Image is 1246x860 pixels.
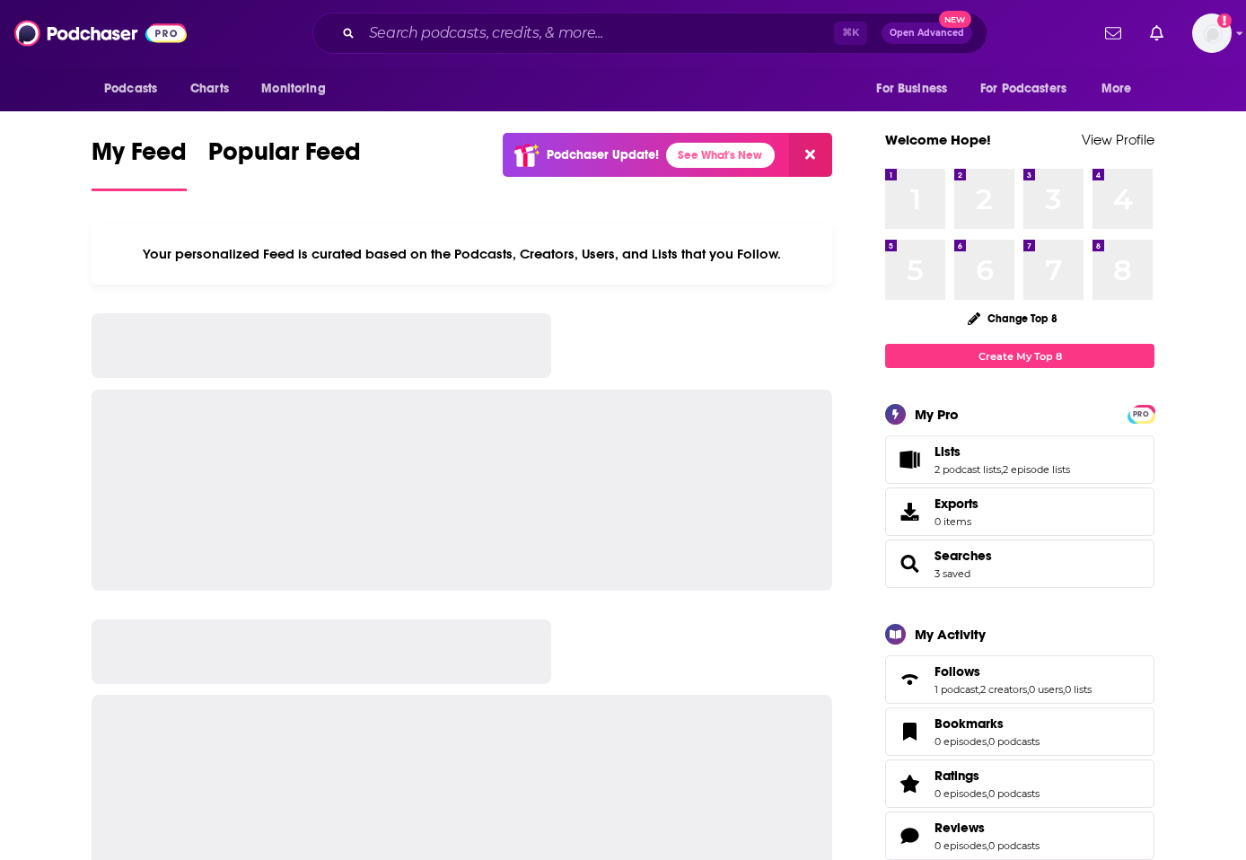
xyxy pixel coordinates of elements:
span: Exports [934,496,978,512]
span: For Business [876,76,947,101]
a: View Profile [1082,131,1154,148]
span: Reviews [885,812,1154,860]
a: 0 podcasts [988,735,1040,748]
span: Logged in as hopeksander1 [1192,13,1232,53]
button: open menu [1089,72,1154,106]
span: Ratings [934,768,979,784]
a: 0 episodes [934,839,987,852]
span: Popular Feed [208,136,361,178]
img: User Profile [1192,13,1232,53]
a: Bookmarks [934,715,1040,732]
div: My Pro [915,406,959,423]
span: For Podcasters [980,76,1066,101]
a: Follows [891,667,927,692]
a: PRO [1130,407,1152,420]
span: More [1101,76,1132,101]
img: Podchaser - Follow, Share and Rate Podcasts [14,16,187,50]
span: Charts [190,76,229,101]
a: Exports [885,487,1154,536]
p: Podchaser Update! [547,147,659,162]
span: Bookmarks [885,707,1154,756]
a: Ratings [891,771,927,796]
span: Follows [934,663,980,680]
span: Monitoring [261,76,325,101]
span: Bookmarks [934,715,1004,732]
button: open menu [864,72,970,106]
a: 3 saved [934,567,970,580]
span: Searches [885,540,1154,588]
span: Lists [934,443,961,460]
span: Follows [885,655,1154,704]
span: Reviews [934,820,985,836]
a: Reviews [891,823,927,848]
a: 0 podcasts [988,787,1040,800]
a: Lists [934,443,1070,460]
span: Ratings [885,759,1154,808]
div: Your personalized Feed is curated based on the Podcasts, Creators, Users, and Lists that you Follow. [92,224,832,285]
span: , [987,787,988,800]
input: Search podcasts, credits, & more... [362,19,834,48]
span: , [1027,683,1029,696]
a: See What's New [666,143,775,168]
a: Create My Top 8 [885,344,1154,368]
span: , [978,683,980,696]
a: 2 podcast lists [934,463,1001,476]
a: Lists [891,447,927,472]
a: Show notifications dropdown [1098,18,1128,48]
button: Show profile menu [1192,13,1232,53]
a: Follows [934,663,1092,680]
a: Popular Feed [208,136,361,191]
a: 2 episode lists [1003,463,1070,476]
span: Podcasts [104,76,157,101]
a: Bookmarks [891,719,927,744]
span: , [1063,683,1065,696]
a: 2 creators [980,683,1027,696]
span: PRO [1130,408,1152,421]
span: Lists [885,435,1154,484]
a: Show notifications dropdown [1143,18,1171,48]
a: 0 episodes [934,735,987,748]
a: 0 podcasts [988,839,1040,852]
div: Search podcasts, credits, & more... [312,13,987,54]
span: Open Advanced [890,29,964,38]
a: Reviews [934,820,1040,836]
a: Welcome Hope! [885,131,991,148]
span: Exports [891,499,927,524]
button: open menu [249,72,348,106]
button: Open AdvancedNew [882,22,972,44]
a: Charts [179,72,240,106]
span: , [987,839,988,852]
a: 1 podcast [934,683,978,696]
a: 0 episodes [934,787,987,800]
span: , [987,735,988,748]
div: My Activity [915,626,986,643]
svg: Add a profile image [1217,13,1232,28]
a: Searches [934,548,992,564]
button: open menu [92,72,180,106]
button: open menu [969,72,1092,106]
span: New [939,11,971,28]
span: 0 items [934,515,978,528]
button: Change Top 8 [957,307,1068,329]
span: , [1001,463,1003,476]
a: Searches [891,551,927,576]
span: ⌘ K [834,22,867,45]
a: My Feed [92,136,187,191]
span: My Feed [92,136,187,178]
a: 0 lists [1065,683,1092,696]
a: 0 users [1029,683,1063,696]
a: Ratings [934,768,1040,784]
